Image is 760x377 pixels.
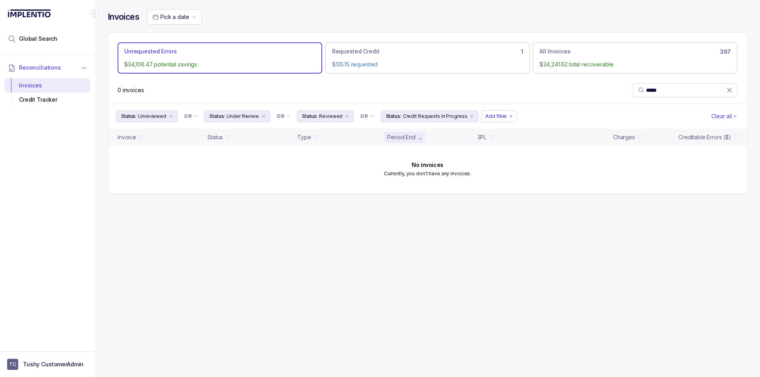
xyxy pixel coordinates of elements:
p: OR [277,113,284,119]
button: Date Range Picker [147,9,202,25]
div: Collapse Icon [90,9,100,18]
p: Unrequested Errors [124,47,177,55]
div: Invoice [118,133,136,141]
button: Clear Filters [710,110,739,122]
p: Under Review [226,112,259,120]
p: Status: [209,112,225,120]
button: Reconciliations [5,59,90,76]
div: 3PL [477,133,487,141]
p: 0 invoices [118,86,144,94]
button: Filter Chip Connector undefined [357,111,377,122]
p: Unreviewed [138,112,166,120]
button: Filter Chip Connector undefined [181,111,201,122]
li: Filter Chip Connector undefined [184,113,198,119]
div: Creditable Errors ($) [678,133,731,141]
p: Status: [386,112,401,120]
div: remove content [260,113,267,119]
div: Invoices [11,78,84,93]
span: Global Search [19,35,57,43]
p: Add filter [485,112,507,120]
p: OR [184,113,192,119]
li: Filter Chip Connector undefined [277,113,291,119]
div: Type [297,133,311,141]
p: Currently, you don't have any invoices. [384,170,471,178]
div: Credit Tracker [11,93,84,107]
div: remove content [469,113,475,119]
ul: Filter Group [116,110,710,122]
h6: No invoices [412,162,443,168]
p: $135.15 requested [332,61,523,68]
div: Period End [387,133,416,141]
div: remove content [344,113,350,119]
button: Filter Chip Reviewed [297,110,354,122]
p: Clear all [711,112,732,120]
div: Charges [613,133,635,141]
p: $34,106.47 potential savings [124,61,315,68]
p: OR [360,113,368,119]
p: Status: [302,112,317,120]
p: Reviewed [319,112,342,120]
ul: Action Tab Group [118,42,737,74]
h6: 397 [720,49,731,55]
p: Tushy CustomerAdmin [23,360,84,368]
li: Filter Chip Connector undefined [360,113,374,119]
span: Pick a date [160,13,189,20]
button: Filter Chip Under Review [204,110,270,122]
button: Filter Chip Add filter [482,110,517,122]
p: Status: [121,112,137,120]
button: Filter Chip Credit Requests In Progress [381,110,479,122]
button: Filter Chip Unreviewed [116,110,178,122]
p: All Invoices [540,47,570,55]
p: Credit Requests In Progress [403,112,467,120]
button: Filter Chip Connector undefined [274,111,294,122]
div: Remaining page entries [118,86,144,94]
h4: Invoices [108,11,139,23]
span: User initials [7,359,18,370]
div: Reconciliations [5,77,90,109]
div: Status [207,133,223,141]
search: Date Range Picker [152,13,189,21]
h6: 1 [521,49,523,55]
button: User initialsTushy CustomerAdmin [7,359,88,370]
span: Reconciliations [19,64,61,72]
p: Requested Credit [332,47,380,55]
div: remove content [168,113,174,119]
p: $34,241.62 total recoverable [540,61,731,68]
